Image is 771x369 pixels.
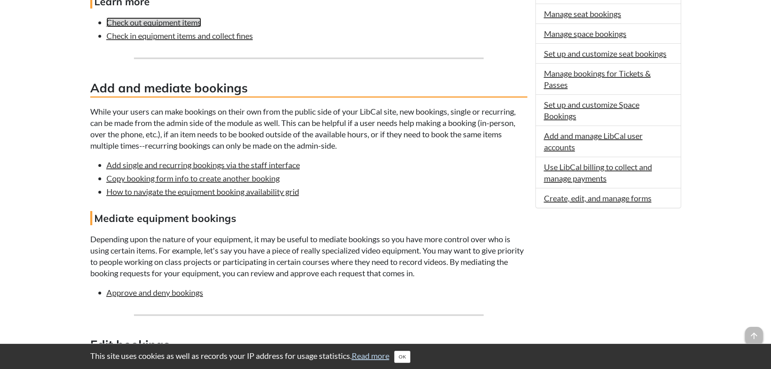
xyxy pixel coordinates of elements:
div: This site uses cookies as well as records your IP address for usage statistics. [82,350,689,363]
a: Add and manage LibCal user accounts [544,131,643,152]
a: Use LibCal billing to collect and manage payments [544,162,652,183]
a: Set up and customize Space Bookings [544,100,639,121]
button: Close [394,351,410,363]
a: Check out equipment items [106,17,201,27]
h3: Add and mediate bookings [90,79,527,98]
a: Approve and deny bookings [106,288,203,297]
h4: Mediate equipment bookings [90,211,527,225]
a: Manage bookings for Tickets & Passes [544,68,651,90]
a: arrow_upward [745,328,763,337]
p: While your users can make bookings on their own from the public side of your LibCal site, new boo... [90,106,527,151]
a: Check in equipment items and collect fines [106,31,253,41]
span: arrow_upward [745,327,763,345]
a: Create, edit, and manage forms [544,193,652,203]
p: Depending upon the nature of your equipment, it may be useful to mediate bookings so you have mor... [90,233,527,279]
a: How to navigate the equipment booking availability grid [106,187,299,196]
a: Copy booking form info to create another booking [106,173,280,183]
a: Manage space bookings [544,29,627,38]
a: Add single and recurring bookings via the staff interface [106,160,300,170]
h3: Edit bookings [90,336,527,354]
a: Read more [352,351,389,360]
a: Set up and customize seat bookings [544,49,667,58]
a: Manage seat bookings [544,9,621,19]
